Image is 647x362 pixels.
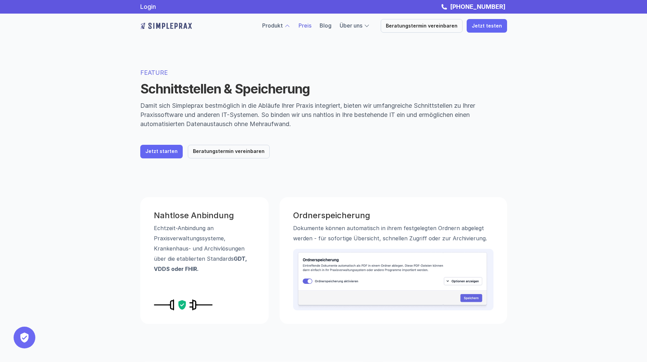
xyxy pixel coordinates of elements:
[145,149,178,154] p: Jetzt starten
[293,249,493,310] img: Grafikausschnitt aus der Anwendung die die Ordnerspeicherung zeigt
[154,211,255,221] h3: Nahtlose Anbindung
[340,22,362,29] a: Über uns
[386,23,457,29] p: Beratungstermin vereinbaren
[140,145,183,158] a: Jetzt starten
[472,23,502,29] p: Jetzt testen
[293,223,493,243] p: Dokumente können automatisch in ihrem festgelegten Ordnern abgelegt werden - für sofortige Übersi...
[193,149,265,154] p: Beratungstermin vereinbaren
[140,3,156,10] a: Login
[448,3,507,10] a: [PHONE_NUMBER]
[450,3,505,10] strong: [PHONE_NUMBER]
[467,19,507,33] a: Jetzt testen
[140,81,507,97] h1: Schnittstellen & Speicherung
[293,211,493,221] h3: Ordnerspeicherung
[320,22,331,29] a: Blog
[140,68,507,77] p: FEATURE
[299,22,311,29] a: Preis
[381,19,463,33] a: Beratungstermin vereinbaren
[262,22,283,29] a: Produkt
[140,101,507,128] p: Damit sich Simpleprax bestmöglich in die Abläufe Ihrer Praxis integriert, bieten wir umfangreiche...
[154,223,255,274] p: Echtzeit-Anbindung an Praxisverwaltungssysteme, Krankenhaus- und Archivlösungen über die etablier...
[188,145,270,158] a: Beratungstermin vereinbaren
